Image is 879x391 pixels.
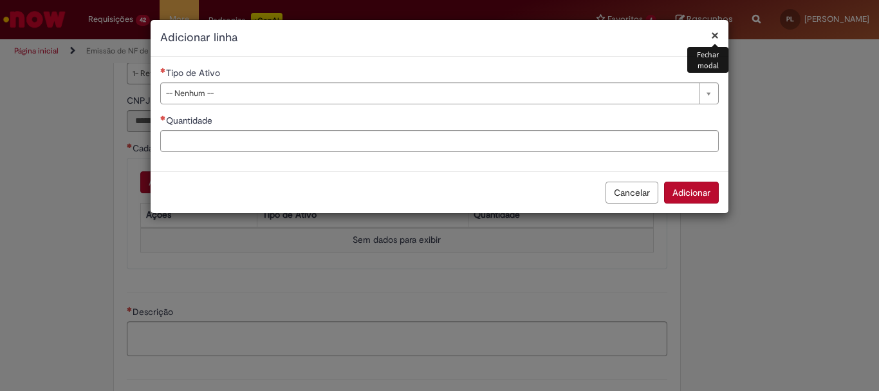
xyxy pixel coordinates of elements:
[166,67,223,79] span: Tipo de Ativo
[160,68,166,73] span: Necessários
[664,182,719,204] button: Adicionar
[160,115,166,120] span: Necessários
[687,47,728,73] div: Fechar modal
[166,115,215,126] span: Quantidade
[711,28,719,42] button: Fechar modal
[166,83,692,104] span: -- Nenhum --
[160,30,719,46] h2: Adicionar linha
[160,130,719,152] input: Quantidade
[606,182,658,204] button: Cancelar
